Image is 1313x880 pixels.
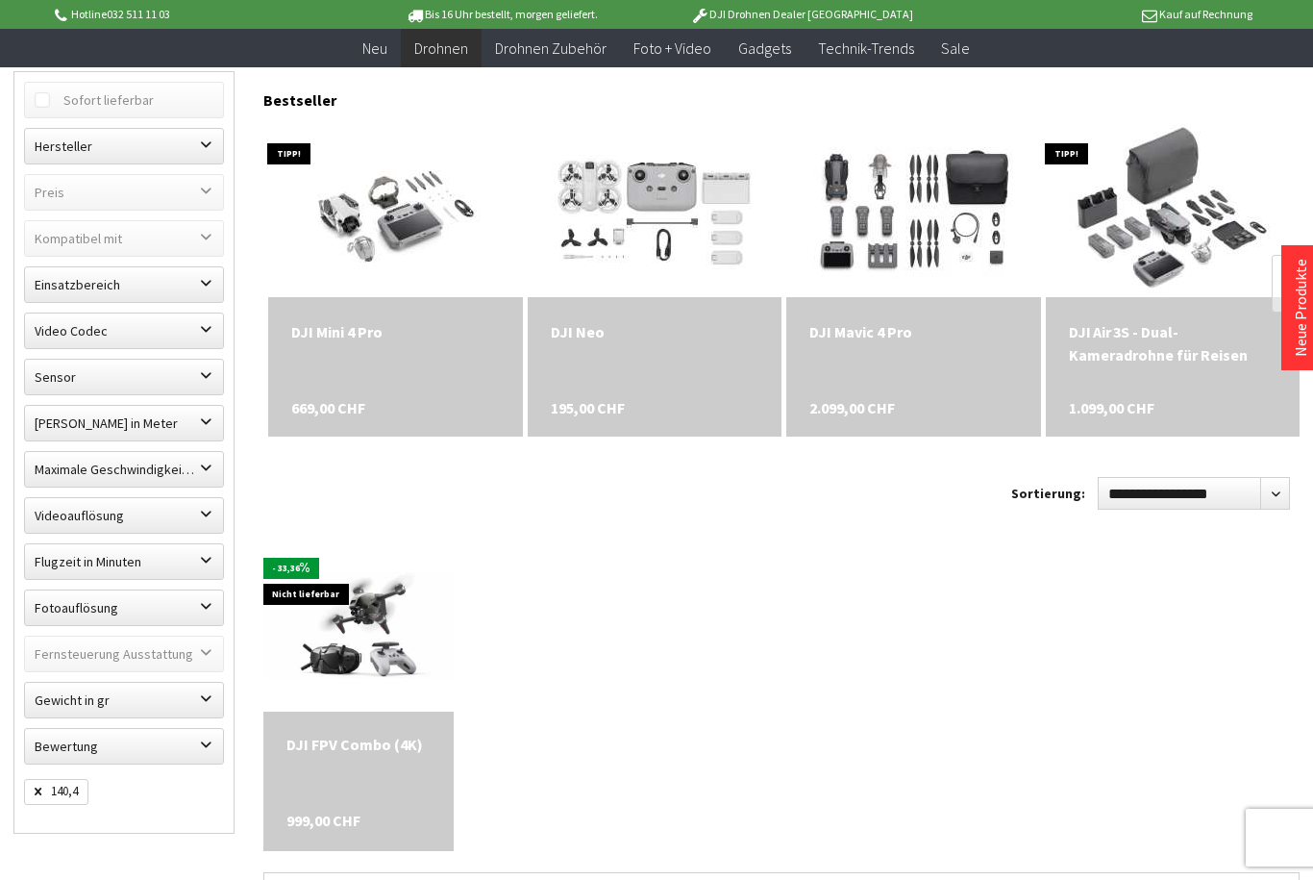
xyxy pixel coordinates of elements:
[738,38,791,58] span: Gadgets
[928,29,983,68] a: Sale
[286,735,431,754] a: DJI FPV Combo (4K) 999,00 CHF
[809,320,1017,343] a: DJI Mavic 4 Pro 2.099,00 CHF
[495,38,607,58] span: Drohnen Zubehör
[818,38,914,58] span: Technik-Trends
[941,38,970,58] span: Sale
[401,29,482,68] a: Drohnen
[25,452,223,487] label: Maximale Geschwindigkeit in km/h
[1070,124,1275,297] img: DJI Air 3S - Dual-Kameradrohne für Reisen
[263,71,1300,119] div: Bestseller
[291,396,365,419] span: 669,00 CHF
[25,314,223,348] label: Video Codec
[1069,320,1276,366] div: DJI Air 3S - Dual-Kameradrohne für Reisen
[414,38,468,58] span: Drohnen
[351,3,651,26] p: Bis 16 Uhr bestellt, morgen geliefert.
[620,29,725,68] a: Foto + Video
[25,175,223,210] label: Preis
[1291,259,1310,357] a: Neue Produkte
[482,29,620,68] a: Drohnen Zubehör
[349,29,401,68] a: Neu
[805,29,928,68] a: Technik-Trends
[286,811,360,830] span: 999,00 CHF
[809,320,1017,343] div: DJI Mavic 4 Pro
[1069,396,1154,419] span: 1.099,00 CHF
[286,735,431,754] div: DJI FPV Combo (4K)
[107,7,170,21] a: 032 511 11 03
[652,3,952,26] p: DJI Drohnen Dealer [GEOGRAPHIC_DATA]
[25,683,223,717] label: Gewicht in gr
[25,267,223,302] label: Einsatzbereich
[25,360,223,394] label: Sensor
[552,124,756,297] img: DJI Neo
[362,38,387,58] span: Neu
[24,779,88,805] span: 140,4
[25,637,223,671] label: Fernsteuerung Ausstattung
[551,320,758,343] div: DJI Neo
[725,29,805,68] a: Gadgets
[291,320,499,343] div: DJI Mini 4 Pro
[798,124,1028,297] img: DJI Mavic 4 Pro
[263,572,454,679] img: DJI FPV Combo (4K)
[25,83,223,117] label: Sofort lieferbar
[809,396,895,419] span: 2.099,00 CHF
[1069,320,1276,366] a: DJI Air 3S - Dual-Kameradrohne für Reisen 1.099,00 CHF
[25,498,223,533] label: Videoauflösung
[633,38,711,58] span: Foto + Video
[25,729,223,764] label: Bewertung
[551,396,625,419] span: 195,00 CHF
[25,221,223,256] label: Kompatibel mit
[25,129,223,163] label: Hersteller
[291,320,499,343] a: DJI Mini 4 Pro 669,00 CHF
[25,591,223,625] label: Fotoauflösung
[952,3,1251,26] p: Kauf auf Rechnung
[51,3,351,26] p: Hotline
[287,124,504,297] img: DJI Mini 4 Pro
[25,544,223,579] label: Flugzeit in Minuten
[551,320,758,343] a: DJI Neo 195,00 CHF
[25,406,223,440] label: Maximale Flughöhe in Meter
[1011,478,1085,509] label: Sortierung:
